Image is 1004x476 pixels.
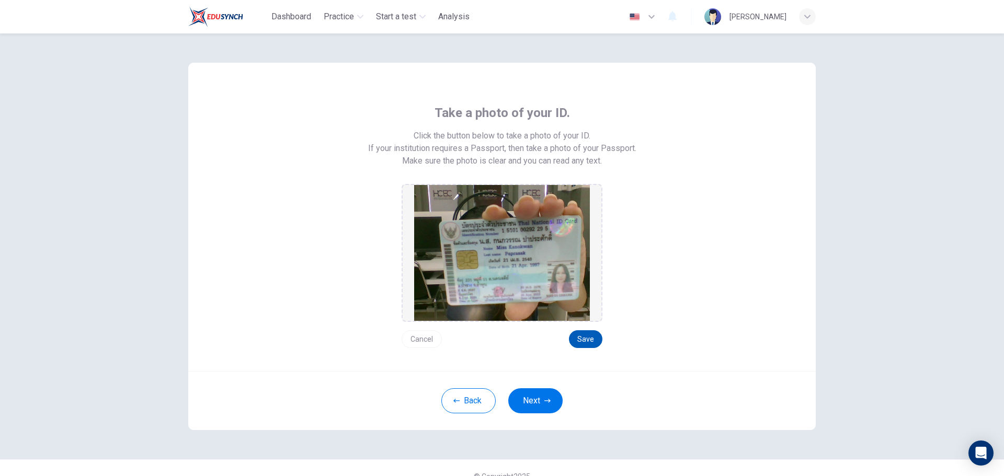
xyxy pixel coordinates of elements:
button: Cancel [402,330,442,348]
span: Click the button below to take a photo of your ID. If your institution requires a Passport, then ... [368,130,636,155]
button: Analysis [434,7,474,26]
span: Analysis [438,10,470,23]
button: Back [441,388,496,413]
span: Make sure the photo is clear and you can read any text. [402,155,602,167]
div: [PERSON_NAME] [729,10,786,23]
button: Next [508,388,563,413]
button: Start a test [372,7,430,26]
button: Dashboard [267,7,315,26]
a: Train Test logo [188,6,267,27]
span: Start a test [376,10,416,23]
span: Dashboard [271,10,311,23]
img: Profile picture [704,8,721,25]
img: preview screemshot [414,185,590,321]
span: Take a photo of your ID. [435,105,570,121]
button: Practice [320,7,368,26]
span: Practice [324,10,354,23]
button: Save [569,330,602,348]
img: en [628,13,641,21]
div: Open Intercom Messenger [968,440,994,466]
img: Train Test logo [188,6,243,27]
